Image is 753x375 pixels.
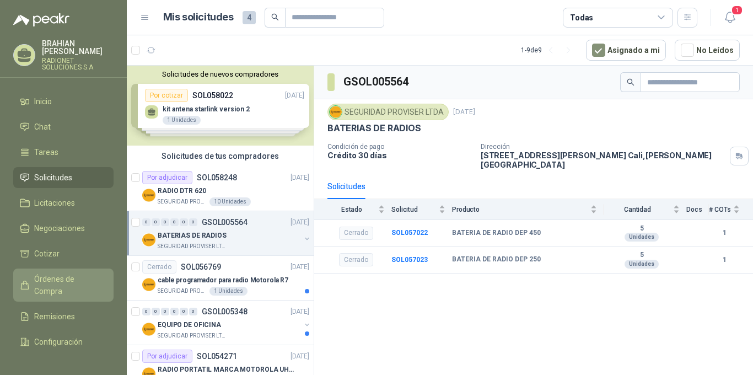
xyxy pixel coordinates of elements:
div: 0 [161,218,169,226]
p: SOL056769 [181,263,221,271]
div: 0 [152,308,160,315]
p: BRAHIAN [PERSON_NAME] [42,40,114,55]
div: 10 Unidades [209,197,251,206]
b: 5 [604,224,680,233]
button: Solicitudes de nuevos compradores [131,70,309,78]
div: 0 [170,308,179,315]
p: [DATE] [291,262,309,272]
span: Licitaciones [34,197,75,209]
span: Estado [327,206,376,213]
button: Asignado a mi [586,40,666,61]
img: Logo peakr [13,13,69,26]
span: search [271,13,279,21]
div: Por adjudicar [142,350,192,363]
span: Cotizar [34,248,60,260]
img: Company Logo [142,233,155,247]
p: [STREET_ADDRESS][PERSON_NAME] Cali , [PERSON_NAME][GEOGRAPHIC_DATA] [481,151,725,169]
b: BATERIA DE RADIO DEP 250 [452,255,541,264]
th: # COTs [709,199,753,219]
p: SEGURIDAD PROVISER LTDA [158,197,207,206]
span: Órdenes de Compra [34,273,103,297]
p: EQUIPO DE OFICINA [158,320,221,330]
div: Solicitudes de tus compradores [127,146,314,167]
img: Company Logo [142,323,155,336]
a: Por adjudicarSOL058248[DATE] Company LogoRADIO DTR 620SEGURIDAD PROVISER LTDA10 Unidades [127,167,314,211]
div: 0 [180,218,188,226]
p: [DATE] [291,217,309,228]
img: Company Logo [142,278,155,291]
div: 0 [142,308,150,315]
p: SEGURIDAD PROVISER LTDA [158,287,207,296]
p: SOL054271 [197,352,237,360]
div: Cerrado [339,253,373,266]
p: Condición de pago [327,143,472,151]
div: SEGURIDAD PROVISER LTDA [327,104,449,120]
div: Solicitudes de nuevos compradoresPor cotizarSOL058022[DATE] kit antena starlink version 21 Unidad... [127,66,314,146]
a: Solicitudes [13,167,114,188]
div: 0 [152,218,160,226]
div: 0 [142,218,150,226]
img: Company Logo [142,189,155,202]
a: 0 0 0 0 0 0 GSOL005564[DATE] Company LogoBATERIAS DE RADIOSSEGURIDAD PROVISER LTDA [142,216,311,251]
p: SOL058248 [197,174,237,181]
b: 1 [709,228,740,238]
a: Órdenes de Compra [13,269,114,302]
a: Tareas [13,142,114,163]
p: RADIONET SOLUCIONES S.A [42,57,114,71]
div: 0 [161,308,169,315]
a: SOL057023 [391,256,428,264]
p: [DATE] [291,173,309,183]
div: Cerrado [339,227,373,240]
p: GSOL005564 [202,218,248,226]
div: 0 [180,308,188,315]
p: SEGURIDAD PROVISER LTDA [158,242,227,251]
div: 1 Unidades [209,287,248,296]
h3: GSOL005564 [343,73,410,90]
p: RADIO PORTATIL MARCA MOTOROLA UHF SIN PANTALLA CON GPS, INCLUYE: ANTENA, BATERIA, CLIP Y CARGADOR [158,365,295,375]
p: [DATE] [453,107,475,117]
p: RADIO DTR 620 [158,186,206,196]
a: Configuración [13,331,114,352]
p: Crédito 30 días [327,151,472,160]
div: Cerrado [142,260,176,274]
a: Licitaciones [13,192,114,213]
span: search [627,78,634,86]
button: No Leídos [675,40,740,61]
h1: Mis solicitudes [163,9,234,25]
b: BATERIA DE RADIO DEP 450 [452,229,541,238]
a: Remisiones [13,306,114,327]
div: Solicitudes [327,180,365,192]
p: [DATE] [291,351,309,362]
span: # COTs [709,206,731,213]
th: Producto [452,199,604,219]
a: Inicio [13,91,114,112]
a: Negociaciones [13,218,114,239]
span: Chat [34,121,51,133]
p: BATERIAS DE RADIOS [158,231,227,241]
a: Chat [13,116,114,137]
b: 5 [604,251,680,260]
a: CerradoSOL056769[DATE] Company Logocable programador para radio Motorola R7SEGURIDAD PROVISER LTD... [127,256,314,301]
div: Unidades [625,233,659,242]
span: Configuración [34,336,83,348]
th: Solicitud [391,199,452,219]
a: 0 0 0 0 0 0 GSOL005348[DATE] Company LogoEQUIPO DE OFICINASEGURIDAD PROVISER LTDA [142,305,311,340]
span: Cantidad [604,206,671,213]
p: cable programador para radio Motorola R7 [158,275,288,286]
p: SEGURIDAD PROVISER LTDA [158,331,227,340]
p: BATERIAS DE RADIOS [327,122,421,134]
span: Negociaciones [34,222,85,234]
p: GSOL005348 [202,308,248,315]
span: Inicio [34,95,52,108]
th: Cantidad [604,199,686,219]
span: Tareas [34,146,58,158]
span: Solicitud [391,206,437,213]
th: Docs [686,199,709,219]
a: SOL057022 [391,229,428,237]
img: Company Logo [330,106,342,118]
div: Por adjudicar [142,171,192,184]
div: 0 [189,218,197,226]
span: 4 [243,11,256,24]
